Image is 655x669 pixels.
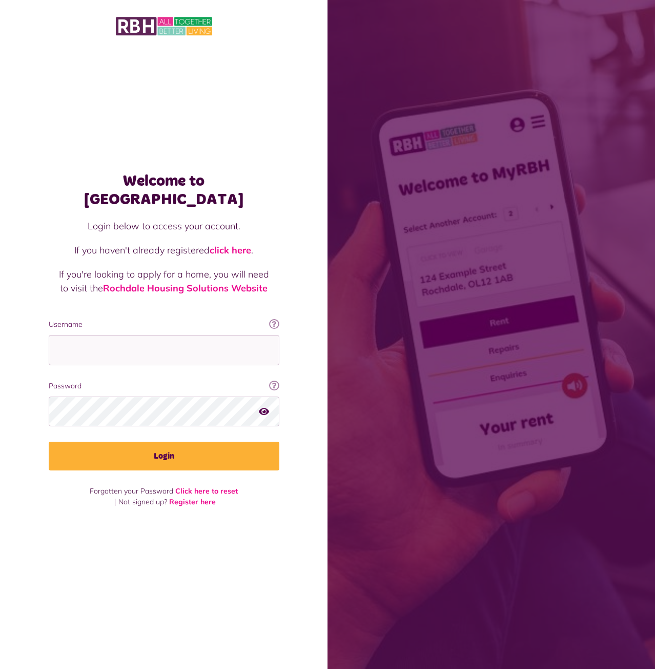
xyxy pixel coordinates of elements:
[59,219,269,233] p: Login below to access your account.
[116,15,212,37] img: MyRBH
[49,442,279,470] button: Login
[175,486,238,496] a: Click here to reset
[210,244,251,256] a: click here
[169,497,216,506] a: Register here
[59,267,269,295] p: If you're looking to apply for a home, you will need to visit the
[59,243,269,257] p: If you haven't already registered .
[49,381,279,391] label: Password
[90,486,173,496] span: Forgotten your Password
[118,497,167,506] span: Not signed up?
[49,172,279,209] h1: Welcome to [GEOGRAPHIC_DATA]
[49,319,279,330] label: Username
[103,282,268,294] a: Rochdale Housing Solutions Website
